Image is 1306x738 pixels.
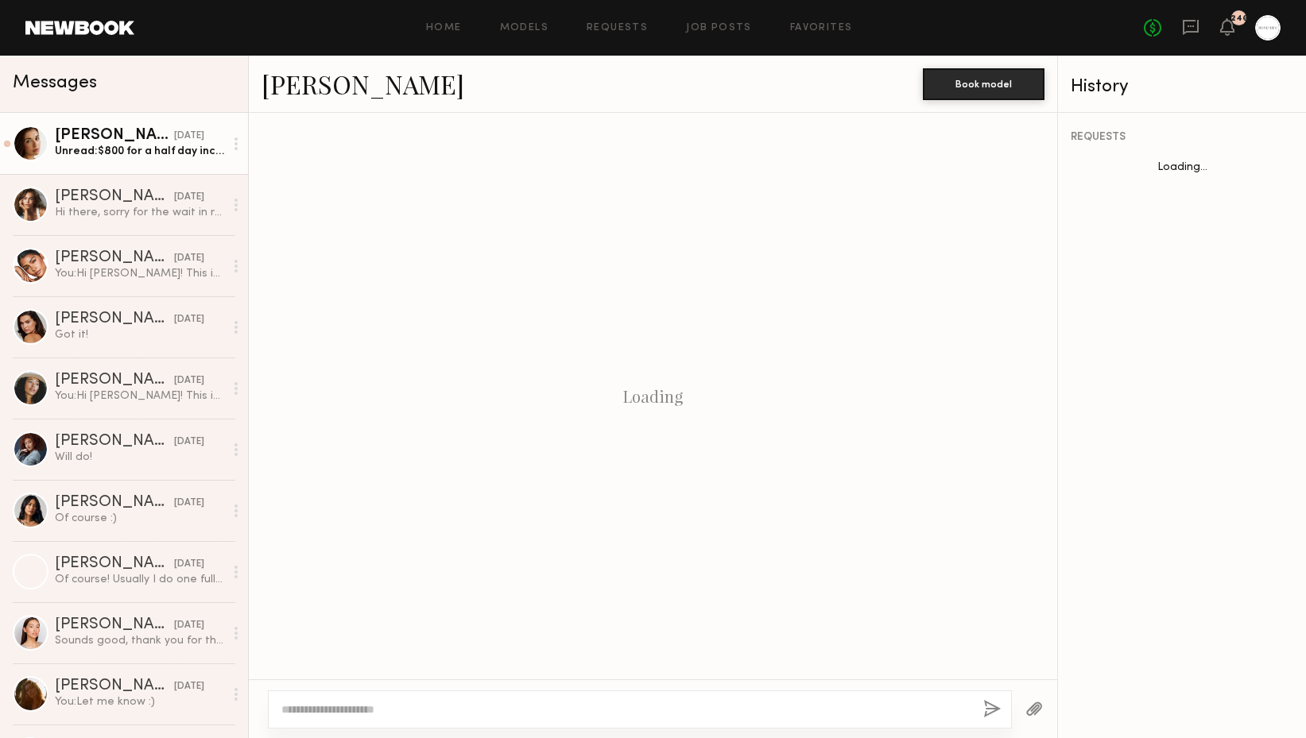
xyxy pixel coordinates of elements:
[55,556,174,572] div: [PERSON_NAME]
[686,23,752,33] a: Job Posts
[55,495,174,511] div: [PERSON_NAME]
[55,144,224,159] div: Unread: $800 for a half day including usage!
[587,23,648,33] a: Requests
[55,434,174,450] div: [PERSON_NAME]
[1230,14,1248,23] div: 246
[55,450,224,465] div: Will do!
[55,633,224,648] div: Sounds good, thank you for the update!
[1058,162,1306,173] div: Loading...
[55,250,174,266] div: [PERSON_NAME]
[923,76,1044,90] a: Book model
[500,23,548,33] a: Models
[1071,132,1293,143] div: REQUESTS
[55,205,224,220] div: Hi there, sorry for the wait in replying! Yes, I'm available and interested!!
[174,251,204,266] div: [DATE]
[174,373,204,388] div: [DATE]
[55,388,224,404] div: You: Hi [PERSON_NAME]! This is [PERSON_NAME] from Honeydew's marketing team :) We're shooting som...
[55,266,224,281] div: You: Hi [PERSON_NAME]! This is [PERSON_NAME] from Honeydew's marketing team :) We're shooting som...
[174,129,204,144] div: [DATE]
[426,23,462,33] a: Home
[174,435,204,450] div: [DATE]
[55,678,174,694] div: [PERSON_NAME]
[55,128,174,144] div: [PERSON_NAME]
[55,511,224,526] div: Of course :)
[174,496,204,511] div: [DATE]
[55,373,174,388] div: [PERSON_NAME]
[55,694,224,709] div: You: Let me know :)
[174,618,204,633] div: [DATE]
[55,572,224,587] div: Of course! Usually I do one full edited video, along with raw footage, and a couple of pictures b...
[174,312,204,327] div: [DATE]
[55,617,174,633] div: [PERSON_NAME]
[790,23,853,33] a: Favorites
[923,68,1044,100] button: Book model
[262,67,464,101] a: [PERSON_NAME]
[55,311,174,327] div: [PERSON_NAME]
[174,557,204,572] div: [DATE]
[174,679,204,694] div: [DATE]
[55,327,224,342] div: Got it!
[55,189,174,205] div: [PERSON_NAME]
[623,387,683,406] div: Loading
[13,74,97,92] span: Messages
[174,190,204,205] div: [DATE]
[1071,78,1293,96] div: History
